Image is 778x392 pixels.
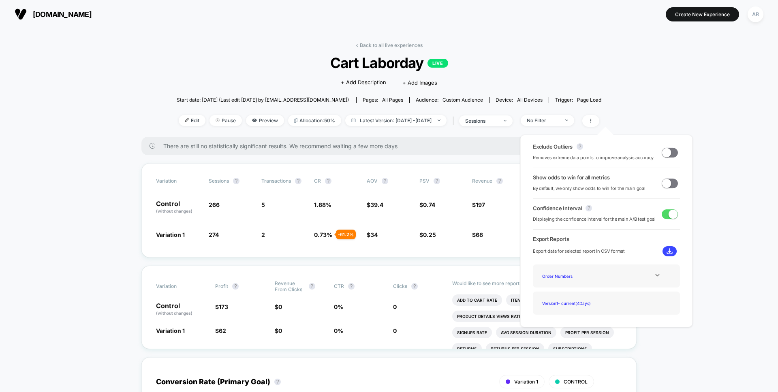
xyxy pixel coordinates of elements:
p: Control [156,303,207,316]
span: 39.4 [370,201,383,208]
span: Exclude Outliers [533,143,573,150]
li: Avg Session Duration [496,327,556,338]
span: all devices [517,97,543,103]
button: ? [382,178,388,184]
span: 68 [476,231,483,238]
span: Confidence Interval [533,205,581,211]
span: Start date: [DATE] (Last edit [DATE] by [EMAIL_ADDRESS][DOMAIN_NAME]) [177,97,349,103]
span: CR [314,178,321,184]
span: Removes extreme data points to improve analysis accuracy [533,154,654,162]
button: ? [348,283,355,290]
span: 0.73 % [314,231,332,238]
button: ? [325,178,331,184]
span: 0 [278,303,282,310]
button: AR [745,6,766,23]
span: Variation 1 [156,327,185,334]
div: Order Numbers [539,271,604,281]
span: 197 [476,201,485,208]
button: ? [577,143,583,150]
span: $ [419,231,436,238]
span: Export Reports [533,236,680,242]
span: Show odds to win for all metrics [533,174,610,181]
span: $ [275,303,282,310]
div: Pages: [363,97,403,103]
button: ? [233,178,239,184]
button: ? [496,178,503,184]
span: $ [275,327,282,334]
p: LIVE [427,59,448,68]
button: ? [274,379,281,385]
img: end [216,118,220,122]
li: Add To Cart Rate [452,294,502,306]
img: download [667,248,673,254]
span: (without changes) [156,209,192,213]
span: $ [215,303,228,310]
div: sessions [465,118,498,124]
span: 62 [219,327,226,334]
span: Variation [156,280,201,292]
span: Profit [215,283,228,289]
span: 34 [370,231,378,238]
span: 0 [393,303,397,310]
span: 0.74 [423,201,435,208]
span: 2 [261,231,265,238]
span: Revenue From Clicks [275,280,305,292]
div: - 61.2 % [336,230,356,239]
span: 274 [209,231,219,238]
span: [DOMAIN_NAME] [33,10,92,19]
li: Product Details Views Rate [452,311,526,322]
img: rebalance [294,118,297,123]
button: ? [232,283,239,290]
span: AOV [367,178,378,184]
span: 0 % [334,327,343,334]
span: Revenue [472,178,492,184]
span: Cart Laborday [198,54,580,71]
div: Audience: [416,97,483,103]
span: 5 [261,201,265,208]
div: Version 1 - current ( 4 Days) [539,298,604,309]
li: Subscriptions [548,343,592,354]
button: ? [309,283,315,290]
span: Clicks [393,283,407,289]
span: Variation 1 [156,231,185,238]
p: Would like to see more reports? [452,280,622,286]
div: AR [748,6,763,22]
span: 1.88 % [314,201,331,208]
span: Pause [209,115,242,126]
span: all pages [382,97,403,103]
li: Items Per Purchase [506,294,561,306]
div: No Filter [527,117,559,124]
span: $ [472,231,483,238]
span: Device: [489,97,549,103]
span: 0 [278,327,282,334]
span: | [451,115,459,127]
span: Variation [156,178,201,184]
span: 0.25 [423,231,436,238]
button: ? [586,205,592,211]
button: ? [411,283,418,290]
li: Returns [452,343,482,354]
button: [DOMAIN_NAME] [12,8,94,21]
img: edit [185,118,189,122]
div: Trigger: [555,97,601,103]
button: ? [295,178,301,184]
span: Page Load [577,97,601,103]
img: end [565,119,568,121]
span: + Add Images [402,79,437,86]
span: $ [472,201,485,208]
span: $ [367,201,383,208]
span: Variation 1 [514,379,538,385]
span: Export data for selected report in CSV format [533,247,625,255]
span: CTR [334,283,344,289]
span: Displaying the confidence interval for the main A/B test goal [533,215,656,223]
span: Preview [246,115,284,126]
span: 0 [393,327,397,334]
span: Transactions [261,178,291,184]
span: $ [367,231,378,238]
li: Signups Rate [452,327,492,338]
p: Control [156,200,201,214]
a: < Back to all live experiences [355,42,423,48]
span: Allocation: 50% [288,115,341,126]
li: Returns Per Session [486,343,544,354]
img: calendar [351,118,356,122]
